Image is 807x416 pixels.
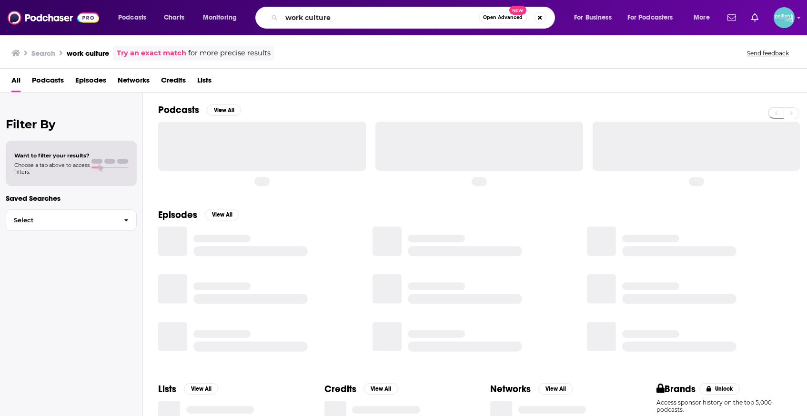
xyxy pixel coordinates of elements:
[197,73,212,92] a: Lists
[567,10,624,25] button: open menu
[747,10,762,26] a: Show notifications dropdown
[687,10,722,25] button: open menu
[324,383,398,395] a: CreditsView All
[188,48,271,59] span: for more precise results
[6,117,137,131] h2: Filter By
[627,11,673,24] span: For Podcasters
[14,162,90,175] span: Choose a tab above to access filters.
[75,73,106,92] a: Episodes
[118,73,150,92] a: Networks
[264,7,564,29] div: Search podcasts, credits, & more...
[67,49,109,58] h3: work culture
[158,209,239,221] a: EpisodesView All
[14,152,90,159] span: Want to filter your results?
[164,11,184,24] span: Charts
[774,7,795,28] button: Show profile menu
[694,11,710,24] span: More
[118,11,146,24] span: Podcasts
[161,73,186,92] a: Credits
[774,7,795,28] span: Logged in as JessicaPellien
[203,11,237,24] span: Monitoring
[31,49,55,58] h3: Search
[479,12,527,23] button: Open AdvancedNew
[117,48,186,59] a: Try an exact match
[490,383,531,395] h2: Networks
[184,383,218,395] button: View All
[6,209,137,231] button: Select
[574,11,612,24] span: For Business
[483,15,523,20] span: Open Advanced
[8,9,99,27] img: Podchaser - Follow, Share and Rate Podcasts
[509,6,526,15] span: New
[158,104,241,116] a: PodcastsView All
[699,383,740,395] button: Unlock
[490,383,573,395] a: NetworksView All
[158,383,218,395] a: ListsView All
[656,399,792,413] p: Access sponsor history on the top 5,000 podcasts.
[324,383,356,395] h2: Credits
[32,73,64,92] a: Podcasts
[656,383,696,395] h2: Brands
[158,10,190,25] a: Charts
[621,10,687,25] button: open menu
[538,383,573,395] button: View All
[158,104,199,116] h2: Podcasts
[282,10,479,25] input: Search podcasts, credits, & more...
[744,49,792,57] button: Send feedback
[196,10,249,25] button: open menu
[205,209,239,220] button: View All
[6,217,116,223] span: Select
[11,73,20,92] a: All
[774,7,795,28] img: User Profile
[6,194,137,203] p: Saved Searches
[111,10,159,25] button: open menu
[364,383,398,395] button: View All
[207,104,241,116] button: View All
[158,209,197,221] h2: Episodes
[724,10,740,26] a: Show notifications dropdown
[158,383,176,395] h2: Lists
